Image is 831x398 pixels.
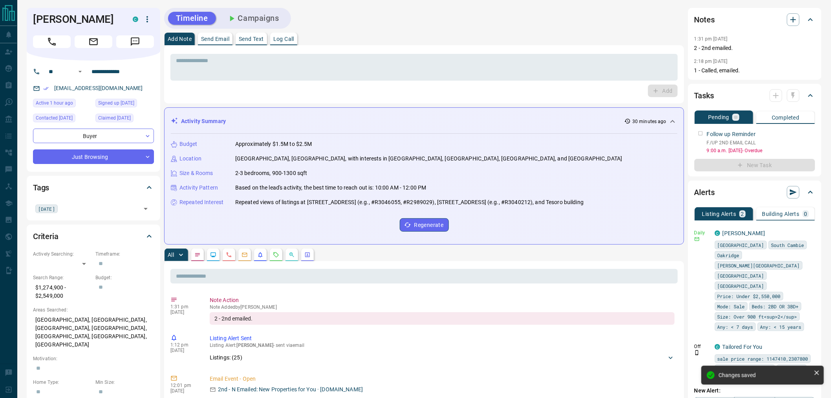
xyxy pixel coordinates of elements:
svg: Lead Browsing Activity [210,252,216,258]
p: Location [179,155,201,163]
p: Log Call [273,36,294,42]
p: 0 [804,211,807,217]
p: 1 - Called, emailed. [694,66,815,75]
button: Campaigns [219,12,287,25]
div: Sun Sep 14 2025 [95,114,154,125]
p: [DATE] [170,348,198,353]
div: condos.ca [715,230,720,236]
span: Claimed [DATE] [98,114,131,122]
div: Criteria [33,227,154,246]
svg: Email [694,236,700,242]
div: Notes [694,10,815,29]
a: [PERSON_NAME] [723,230,765,236]
a: Tailored For You [723,344,763,350]
p: 1:12 pm [170,342,198,348]
p: Motivation: [33,355,154,362]
p: Listings: ( 25 ) [210,354,242,362]
p: Note Added by [PERSON_NAME] [210,304,675,310]
div: condos.ca [133,17,138,22]
span: [DATE] [38,205,55,213]
span: Signed up [DATE] [98,99,134,107]
p: Send Text [239,36,264,42]
h2: Notes [694,13,715,26]
p: Home Type: [33,379,92,386]
span: Active 1 hour ago [36,99,73,107]
span: South Cambie [771,241,804,249]
p: 1:31 pm [DATE] [694,36,728,42]
p: Budget [179,140,198,148]
svg: Agent Actions [304,252,311,258]
p: Pending [708,114,730,120]
p: 2nd - N Emailed: New Properties for You · [DOMAIN_NAME] [218,385,363,394]
p: [DATE] [170,310,198,315]
span: Email [75,35,112,48]
p: [GEOGRAPHIC_DATA], [GEOGRAPHIC_DATA], with interests in [GEOGRAPHIC_DATA], [GEOGRAPHIC_DATA], [GE... [235,155,622,163]
div: Sun Sep 14 2025 [95,99,154,110]
svg: Push Notification Only [694,350,700,356]
p: Email Event - Open [210,375,675,383]
p: Listing Alert : - sent via email [210,343,675,348]
h2: Tasks [694,89,714,102]
p: [DATE] [170,388,198,394]
p: Off [694,343,710,350]
span: Message [116,35,154,48]
p: Repeated Interest [179,198,223,206]
div: Tue Sep 16 2025 [33,99,92,110]
p: [GEOGRAPHIC_DATA], [GEOGRAPHIC_DATA], [GEOGRAPHIC_DATA], [GEOGRAPHIC_DATA], [GEOGRAPHIC_DATA], [G... [33,313,154,351]
span: Price: Under $2,550,000 [718,292,781,300]
span: Size: Over 900 ft<sup>2</sup> [718,313,797,321]
p: 9:00 a.m. [DATE] - Overdue [707,147,815,154]
div: Listings: (25) [210,350,675,365]
div: Sun Sep 14 2025 [33,114,92,125]
p: Areas Searched: [33,306,154,313]
p: Size & Rooms [179,169,213,177]
svg: Opportunities [289,252,295,258]
p: F/UP 2ND EMAIL CALL [707,139,815,146]
h2: Alerts [694,186,715,199]
p: Search Range: [33,274,92,281]
svg: Listing Alerts [257,252,264,258]
span: [GEOGRAPHIC_DATA] [718,241,764,249]
p: Daily [694,229,710,236]
div: 2 - 2nd emailed. [210,312,675,325]
a: [EMAIL_ADDRESS][DOMAIN_NAME] [54,85,143,91]
p: Add Note [168,36,192,42]
svg: Requests [273,252,279,258]
span: Beds: 2BD OR 3BD+ [752,302,799,310]
h2: Criteria [33,230,59,243]
span: [PERSON_NAME] [237,343,273,348]
p: 30 minutes ago [632,118,666,125]
p: Listing Alert Sent [210,334,675,343]
p: Listing Alerts [702,211,736,217]
p: 2:18 pm [DATE] [694,59,728,64]
button: Open [140,203,151,214]
p: Repeated views of listings at [STREET_ADDRESS] (e.g., #R3046055, #R2989029), [STREET_ADDRESS] (e.... [235,198,584,206]
p: Follow up Reminder [707,130,756,138]
p: Timeframe: [95,251,154,258]
p: 2 - 2nd emailed. [694,44,815,52]
div: Buyer [33,129,154,143]
div: Just Browsing [33,149,154,164]
p: Send Email [201,36,229,42]
svg: Emails [242,252,248,258]
button: Regenerate [400,218,449,232]
p: Approximately $1.5M to $2.5M [235,140,312,148]
svg: Notes [194,252,201,258]
p: New Alert: [694,387,815,395]
span: Any: < 15 years [760,323,802,331]
span: Oakridge [718,251,739,259]
button: Timeline [168,12,216,25]
div: Alerts [694,183,815,202]
p: $1,274,900 - $2,549,000 [33,281,92,302]
div: condos.ca [715,344,720,350]
p: 2-3 bedrooms, 900-1300 sqft [235,169,308,177]
p: Activity Pattern [179,184,218,192]
h1: [PERSON_NAME] [33,13,121,26]
p: All [168,252,174,258]
div: Changes saved [719,372,811,378]
p: Actively Searching: [33,251,92,258]
p: 2 [741,211,744,217]
span: Any: < 7 days [718,323,753,331]
p: Min Size: [95,379,154,386]
div: Activity Summary30 minutes ago [171,114,677,129]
